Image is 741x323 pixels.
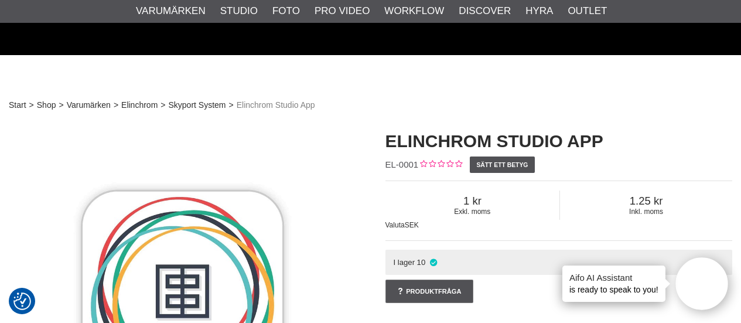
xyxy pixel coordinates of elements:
div: Kundbetyg: 0 [418,159,462,171]
h1: Elinchrom Studio App [385,129,733,154]
a: Studio [220,4,258,19]
div: is ready to speak to you! [562,266,665,302]
h4: Aifo AI Assistant [569,271,658,284]
span: Inkl. moms [560,208,732,216]
span: I lager [393,258,415,267]
a: Skyport System [169,99,226,111]
a: Workflow [384,4,444,19]
span: 10 [417,258,426,267]
span: > [161,99,165,111]
a: Hyra [525,4,553,19]
span: > [229,99,234,111]
button: Samtyckesinställningar [13,291,31,312]
i: I lager [428,258,438,267]
a: Shop [37,99,56,111]
span: Valuta [385,221,405,229]
span: Exkl. moms [385,208,560,216]
a: Elinchrom [121,99,158,111]
span: Elinchrom Studio App [237,99,315,111]
a: Produktfråga [385,280,473,303]
span: 1 [385,195,560,208]
a: Varumärken [67,99,111,111]
a: Discover [459,4,511,19]
a: Outlet [568,4,607,19]
span: EL-0001 [385,159,419,169]
a: Foto [272,4,300,19]
a: Sätt ett betyg [470,157,535,173]
span: 1.25 [560,195,732,208]
a: Varumärken [136,4,206,19]
a: Pro Video [315,4,370,19]
span: > [59,99,63,111]
span: SEK [405,221,419,229]
span: > [114,99,118,111]
img: Revisit consent button [13,293,31,310]
span: > [29,99,34,111]
a: Start [9,99,26,111]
